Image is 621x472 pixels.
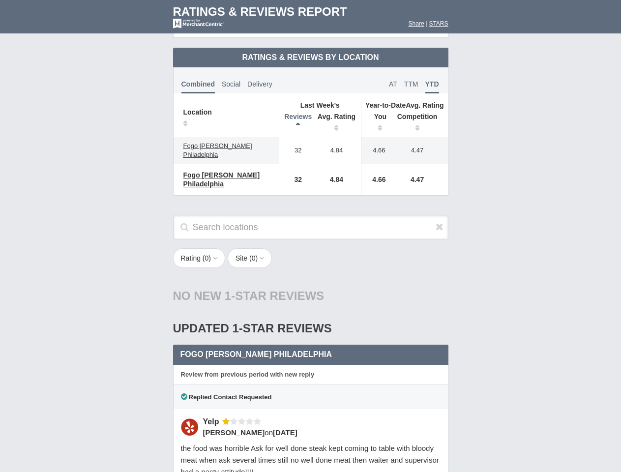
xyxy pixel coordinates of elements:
a: Fogo [PERSON_NAME] Philadelphia [178,140,274,161]
td: 4.47 [392,137,448,164]
th: Location: activate to sort column ascending [174,101,279,137]
td: 4.66 [361,164,392,195]
div: Updated 1-Star Reviews [173,312,448,345]
td: 32 [279,137,312,164]
td: 4.47 [392,164,448,195]
th: Competition : activate to sort column ascending [392,110,448,137]
span: AT [389,80,397,88]
span: Replied Contact Requested [181,393,272,401]
span: Delivery [247,80,272,88]
span: Fogo [PERSON_NAME] Philadelphia [183,142,252,158]
span: 0 [205,254,209,262]
td: 4.84 [312,137,361,164]
td: 32 [279,164,312,195]
span: 0 [252,254,256,262]
span: TTM [404,80,418,88]
img: mc-powered-by-logo-white-103.png [173,19,224,29]
th: Reviews: activate to sort column descending [279,110,312,137]
th: Avg. Rating: activate to sort column ascending [312,110,361,137]
span: Year-to-Date [365,101,406,109]
img: Yelp [181,418,198,436]
a: Fogo [PERSON_NAME] Philadelphia [178,169,274,190]
td: 4.84 [312,164,361,195]
th: Last Week's [279,101,361,110]
span: YTD [425,80,439,93]
span: Fogo [PERSON_NAME] Philadelphia [180,350,332,358]
span: [PERSON_NAME] [203,428,265,437]
td: Ratings & Reviews by Location [173,48,448,67]
button: Rating (0) [173,248,226,268]
button: Site (0) [228,248,272,268]
span: Social [222,80,240,88]
div: Yelp [203,416,223,427]
span: Combined [181,80,215,93]
a: STARS [429,20,448,27]
span: [DATE] [273,428,297,437]
th: Avg. Rating [361,101,448,110]
span: Fogo [PERSON_NAME] Philadelphia [183,171,260,188]
span: | [426,20,427,27]
div: Review from previous period with new reply [173,365,448,384]
div: No New 1-Star Reviews [173,280,448,312]
th: You: activate to sort column ascending [361,110,392,137]
a: Share [409,20,424,27]
td: 4.66 [361,137,392,164]
div: on [203,427,434,438]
